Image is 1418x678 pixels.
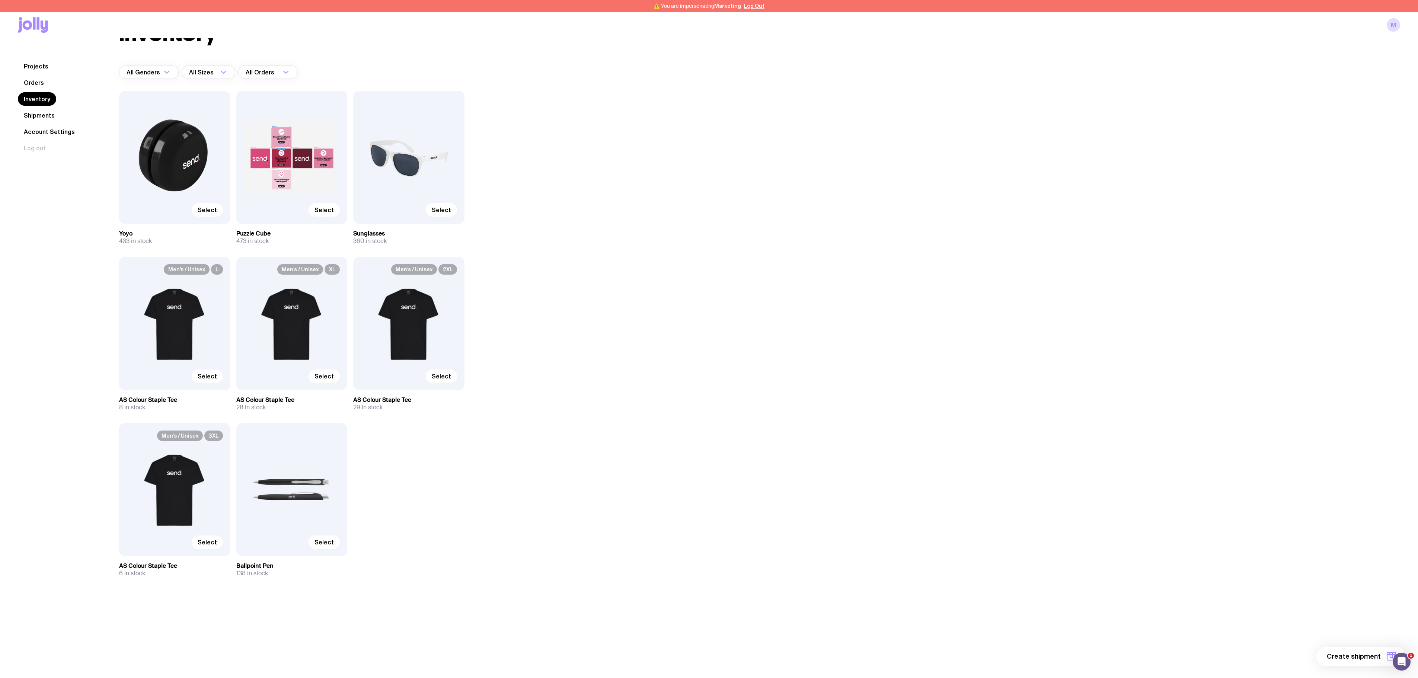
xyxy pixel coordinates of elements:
[353,237,387,245] span: 360 in stock
[119,562,230,570] h3: AS Colour Staple Tee
[314,206,334,214] span: Select
[654,3,741,9] span: ⚠️ You are impersonating
[238,65,298,79] div: Search for option
[119,404,145,411] span: 8 in stock
[198,538,217,546] span: Select
[18,141,52,155] button: Log out
[1387,18,1400,32] a: M
[1408,653,1414,659] span: 1
[714,3,741,9] span: Marketing
[182,65,235,79] div: Search for option
[189,65,215,79] span: All Sizes
[277,264,323,275] span: Men’s / Unisex
[236,230,348,237] h3: Puzzle Cube
[325,264,340,275] span: XL
[215,65,218,79] input: Search for option
[246,65,276,79] span: All Orders
[119,237,152,245] span: 433 in stock
[211,264,223,275] span: L
[353,396,464,404] h3: AS Colour Staple Tee
[119,65,179,79] div: Search for option
[127,65,162,79] span: All Genders
[391,264,437,275] span: Men’s / Unisex
[353,230,464,237] h3: Sunglasses
[432,206,451,214] span: Select
[18,76,50,89] a: Orders
[18,92,56,106] a: Inventory
[236,396,348,404] h3: AS Colour Staple Tee
[1393,653,1411,671] iframe: Intercom live chat
[164,264,210,275] span: Men’s / Unisex
[18,60,54,73] a: Projects
[438,264,457,275] span: 2XL
[353,404,383,411] span: 29 in stock
[276,65,281,79] input: Search for option
[18,109,61,122] a: Shipments
[236,404,266,411] span: 28 in stock
[236,570,268,577] span: 138 in stock
[198,372,217,380] span: Select
[314,538,334,546] span: Select
[18,125,81,138] a: Account Settings
[119,21,217,45] h1: Inventory
[236,237,269,245] span: 473 in stock
[236,562,348,570] h3: Ballpoint Pen
[119,396,230,404] h3: AS Colour Staple Tee
[204,431,223,441] span: 3XL
[744,3,764,9] button: Log Out
[1327,652,1381,661] span: Create shipment
[1316,647,1406,666] button: Create shipment
[119,570,145,577] span: 6 in stock
[157,431,203,441] span: Men’s / Unisex
[198,206,217,214] span: Select
[432,372,451,380] span: Select
[119,230,230,237] h3: Yoyo
[314,372,334,380] span: Select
